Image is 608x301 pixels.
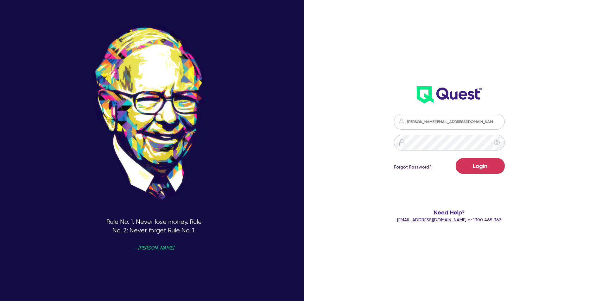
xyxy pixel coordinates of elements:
a: [EMAIL_ADDRESS][DOMAIN_NAME] [397,217,466,222]
button: Login [456,158,505,174]
img: wH2k97JdezQIQAAAABJRU5ErkJggg== [417,86,482,103]
span: or 1300 465 363 [397,217,502,222]
img: icon-password [398,118,405,125]
img: icon-password [398,139,406,146]
a: Forgot Password? [394,164,432,170]
span: eye [494,139,500,146]
span: Need Help? [368,208,531,217]
span: - [PERSON_NAME] [134,246,174,250]
input: Email address [394,114,505,130]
